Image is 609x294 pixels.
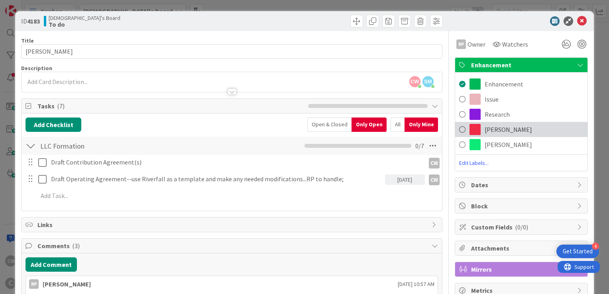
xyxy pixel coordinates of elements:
[72,242,80,250] span: ( 3 )
[485,125,532,134] span: [PERSON_NAME]
[592,243,599,250] div: 4
[49,15,120,21] span: [DEMOGRAPHIC_DATA]'s Board
[415,141,424,151] span: 0 / 7
[37,220,428,229] span: Links
[563,247,593,255] div: Get Started
[391,118,405,132] div: All
[37,139,217,153] input: Add Checklist...
[37,241,428,251] span: Comments
[468,39,485,49] span: Owner
[485,140,532,149] span: [PERSON_NAME]
[502,39,528,49] span: Watchers
[49,21,120,27] b: To do
[27,17,40,25] b: 4183
[485,79,523,89] span: Enhancement
[455,159,587,167] span: Edit Labels...
[43,279,91,289] div: [PERSON_NAME]
[471,265,573,274] span: Mirrors
[21,37,34,44] label: Title
[21,65,52,72] span: Description
[57,102,65,110] span: ( 7 )
[429,158,440,169] div: CW
[398,280,434,288] span: [DATE] 10:57 AM
[471,243,573,253] span: Attachments
[29,279,39,289] div: RP
[21,16,40,26] span: ID
[17,1,36,11] span: Support
[456,39,466,49] div: RP
[51,174,382,184] p: Draft Operating Agreement--use Riverfall as a template and make any needed modifications...RP to ...
[405,118,438,132] div: Only Mine
[409,76,420,87] span: CW
[429,174,440,185] div: CW
[422,76,434,87] span: SM
[556,245,599,258] div: Open Get Started checklist, remaining modules: 4
[352,118,387,132] div: Only Open
[26,118,81,132] button: Add Checklist
[385,174,425,185] div: [DATE]
[471,222,573,232] span: Custom Fields
[471,180,573,190] span: Dates
[485,94,499,104] span: Issue
[471,201,573,211] span: Block
[515,223,528,231] span: ( 0/0 )
[485,110,510,119] span: Research
[51,158,422,167] p: Draft Contribution Agreement(s)
[21,44,442,59] input: type card name here...
[37,101,304,111] span: Tasks
[307,118,352,132] div: Open & Closed
[471,60,573,70] span: Enhancement
[26,257,77,272] button: Add Comment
